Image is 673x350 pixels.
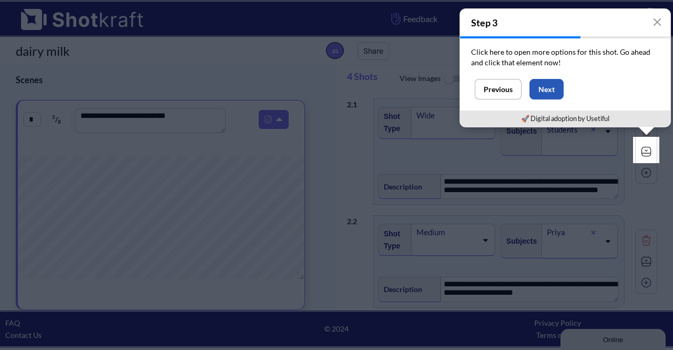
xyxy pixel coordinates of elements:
[475,79,522,99] button: Previous
[460,9,670,36] h4: Step 3
[8,9,97,17] div: Online
[471,47,659,68] p: Click here to open more options for this shot. Go ahead and click that element now!
[638,144,654,159] img: Expand Icon
[529,79,564,99] button: Next
[521,114,609,123] a: 🚀 Digital adoption by Usetiful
